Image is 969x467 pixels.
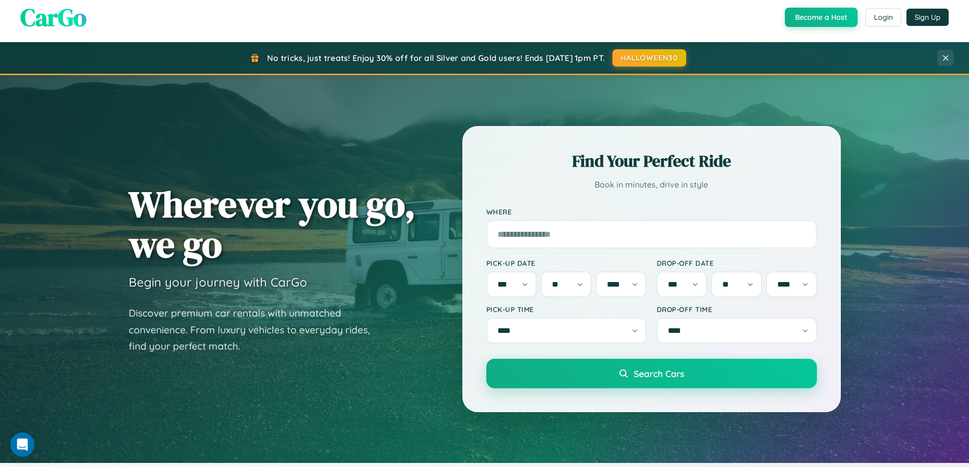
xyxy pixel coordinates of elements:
label: Pick-up Time [486,305,647,314]
label: Drop-off Time [657,305,817,314]
span: Search Cars [634,368,684,379]
label: Drop-off Date [657,259,817,267]
span: CarGo [20,1,86,34]
h1: Wherever you go, we go [129,184,416,264]
h2: Find Your Perfect Ride [486,150,817,172]
button: HALLOWEEN30 [612,49,686,67]
span: No tricks, just treats! Enjoy 30% off for all Silver and Gold users! Ends [DATE] 1pm PT. [267,53,605,63]
label: Pick-up Date [486,259,647,267]
label: Where [486,207,817,216]
p: Book in minutes, drive in style [486,177,817,192]
button: Search Cars [486,359,817,388]
button: Become a Host [785,8,858,27]
h3: Begin your journey with CarGo [129,274,307,290]
button: Login [865,8,901,26]
iframe: Intercom live chat [10,432,35,457]
p: Discover premium car rentals with unmatched convenience. From luxury vehicles to everyday rides, ... [129,305,383,355]
button: Sign Up [906,9,949,26]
